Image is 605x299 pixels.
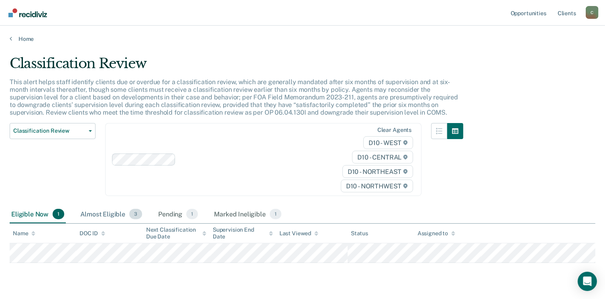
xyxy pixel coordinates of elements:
[10,123,96,139] button: Classification Review
[13,127,86,134] span: Classification Review
[352,151,413,164] span: D10 - CENTRAL
[8,8,47,17] img: Recidiviz
[342,165,413,178] span: D10 - NORTHEAST
[279,230,318,237] div: Last Viewed
[363,136,413,149] span: D10 - WEST
[578,272,597,291] div: Open Intercom Messenger
[146,226,206,240] div: Next Classification Due Date
[351,230,368,237] div: Status
[377,127,411,133] div: Clear agents
[10,206,66,223] div: Eligible Now1
[270,209,281,219] span: 1
[79,230,105,237] div: DOC ID
[10,35,595,42] a: Home
[13,230,35,237] div: Name
[53,209,64,219] span: 1
[418,230,455,237] div: Assigned to
[79,206,144,223] div: Almost Eligible3
[157,206,200,223] div: Pending1
[186,209,198,219] span: 1
[213,226,273,240] div: Supervision End Date
[586,6,599,19] button: Profile dropdown button
[129,209,142,219] span: 3
[586,6,599,19] div: C
[212,206,283,223] div: Marked Ineligible1
[341,180,413,192] span: D10 - NORTHWEST
[10,55,463,78] div: Classification Review
[10,78,458,117] p: This alert helps staff identify clients due or overdue for a classification review, which are gen...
